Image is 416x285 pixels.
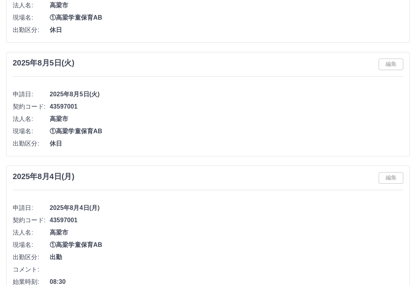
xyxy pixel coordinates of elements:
span: 法人名: [13,1,50,10]
span: ①高梁学童保育AB [50,13,403,23]
span: 法人名: [13,228,50,238]
span: 法人名: [13,115,50,124]
span: 申請日: [13,204,50,213]
span: 申請日: [13,90,50,99]
span: 出勤区分: [13,26,50,35]
span: 43597001 [50,216,403,225]
span: コメント: [13,265,50,275]
span: 出勤 [50,253,403,262]
span: 休日 [50,26,403,35]
h3: 2025年8月5日(火) [13,59,74,68]
span: 2025年8月4日(月) [50,204,403,213]
span: ①高梁学童保育AB [50,241,403,250]
span: ①高梁学童保育AB [50,127,403,136]
span: 現場名: [13,13,50,23]
span: 2025年8月5日(火) [50,90,403,99]
span: 現場名: [13,127,50,136]
span: 契約コード: [13,216,50,225]
span: 現場名: [13,241,50,250]
span: 高梁市 [50,1,403,10]
span: 契約コード: [13,102,50,112]
span: 高梁市 [50,228,403,238]
span: 休日 [50,139,403,149]
span: 43597001 [50,102,403,112]
span: 出勤区分: [13,253,50,262]
span: 出勤区分: [13,139,50,149]
span: 高梁市 [50,115,403,124]
h3: 2025年8月4日(月) [13,173,74,181]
